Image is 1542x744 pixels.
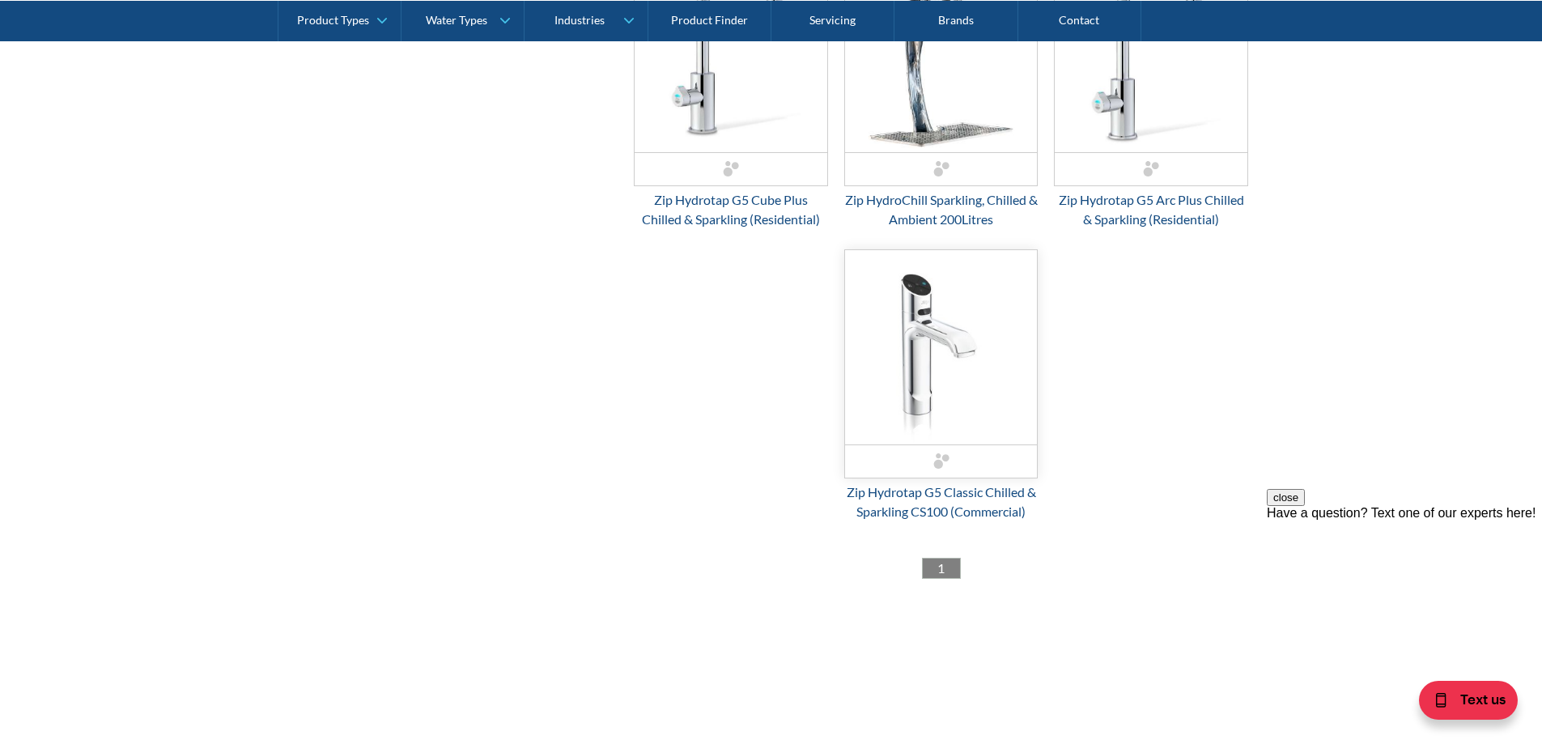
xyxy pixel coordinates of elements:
[844,249,1039,521] a: Zip Hydrotap G5 Classic Chilled & Sparkling CS100 (Commercial)Zip Hydrotap G5 Classic Chilled & S...
[634,190,828,229] div: Zip Hydrotap G5 Cube Plus Chilled & Sparkling (Residential)
[845,250,1038,444] img: Zip Hydrotap G5 Classic Chilled & Sparkling CS100 (Commercial)
[554,13,605,27] div: Industries
[922,558,961,579] a: 1
[1267,489,1542,683] iframe: podium webchat widget prompt
[1054,190,1248,229] div: Zip Hydrotap G5 Arc Plus Chilled & Sparkling (Residential)
[634,558,1249,579] div: List
[426,13,487,27] div: Water Types
[844,190,1039,229] div: Zip HydroChill Sparkling, Chilled & Ambient 200Litres
[844,483,1039,521] div: Zip Hydrotap G5 Classic Chilled & Sparkling CS100 (Commercial)
[1380,663,1542,744] iframe: podium webchat widget bubble
[297,13,369,27] div: Product Types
